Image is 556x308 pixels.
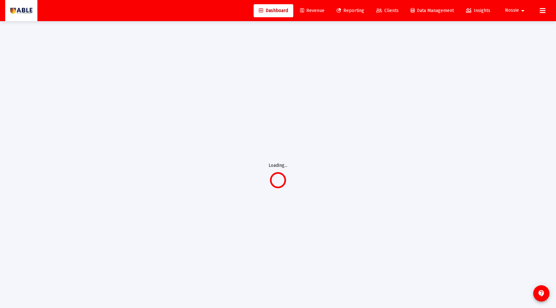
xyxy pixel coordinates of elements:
[254,4,293,17] a: Dashboard
[300,8,324,13] span: Revenue
[537,289,545,297] mat-icon: contact_support
[337,8,364,13] span: Reporting
[10,4,33,17] img: Dashboard
[466,8,490,13] span: Insights
[405,4,459,17] a: Data Management
[371,4,404,17] a: Clients
[497,4,535,17] button: Nossie
[295,4,330,17] a: Revenue
[259,8,288,13] span: Dashboard
[376,8,399,13] span: Clients
[331,4,369,17] a: Reporting
[519,4,527,17] mat-icon: arrow_drop_down
[411,8,454,13] span: Data Management
[461,4,496,17] a: Insights
[505,8,519,13] span: Nossie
